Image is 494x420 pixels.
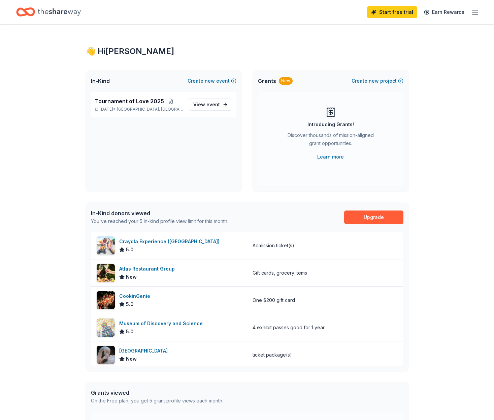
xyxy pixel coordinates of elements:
span: event [206,102,220,107]
span: 5.0 [126,300,134,308]
button: Createnewevent [188,77,236,85]
a: Start free trial [367,6,417,18]
div: Grants viewed [91,389,223,397]
div: In-Kind donors viewed [91,209,228,217]
span: [GEOGRAPHIC_DATA], [GEOGRAPHIC_DATA] [117,107,183,112]
a: Home [16,4,81,20]
div: Introducing Grants! [307,120,354,129]
div: One $200 gift card [253,296,295,304]
span: new [369,77,379,85]
div: CookinGenie [119,292,153,300]
div: Museum of Discovery and Science [119,319,205,328]
img: Image for Crayola Experience (Orlando) [97,236,115,255]
span: New [126,273,137,281]
img: Image for Flamingo Gardens [97,346,115,364]
div: 👋 Hi [PERSON_NAME] [86,46,409,57]
div: Admission ticket(s) [253,242,294,250]
p: [DATE] • [95,107,184,112]
span: 5.0 [126,246,134,254]
span: In-Kind [91,77,110,85]
span: 5.0 [126,328,134,336]
div: You've reached your 5 in-kind profile view limit for this month. [91,217,228,225]
div: Gift cards, grocery items [253,269,307,277]
span: View [193,101,220,109]
img: Image for Atlas Restaurant Group [97,264,115,282]
div: [GEOGRAPHIC_DATA] [119,347,170,355]
span: Grants [258,77,276,85]
a: Earn Rewards [420,6,468,18]
a: Learn more [317,153,344,161]
a: View event [189,99,232,111]
div: On the Free plan, you get 5 grant profile views each month. [91,397,223,405]
div: ticket package(s) [253,351,292,359]
img: Image for Museum of Discovery and Science [97,318,115,337]
img: Image for CookinGenie [97,291,115,309]
span: New [126,355,137,363]
span: Tournament of Love 2025 [95,97,164,105]
div: Atlas Restaurant Group [119,265,177,273]
div: Discover thousands of mission-aligned grant opportunities. [285,131,376,150]
div: Crayola Experience ([GEOGRAPHIC_DATA]) [119,237,222,246]
div: New [279,77,293,85]
button: Createnewproject [352,77,403,85]
a: Upgrade [344,211,403,224]
span: new [205,77,215,85]
div: 4 exhibit passes good for 1 year [253,324,325,332]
